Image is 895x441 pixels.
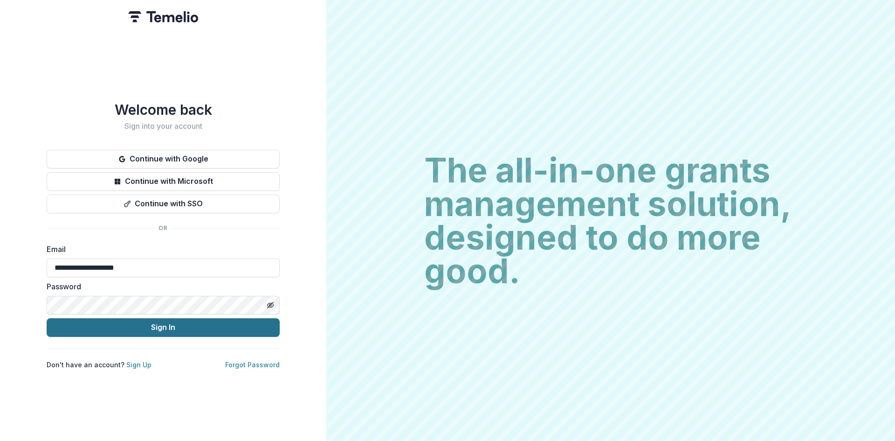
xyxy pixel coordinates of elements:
label: Password [47,281,274,292]
a: Forgot Password [225,361,280,369]
p: Don't have an account? [47,360,151,370]
button: Toggle password visibility [263,298,278,313]
button: Continue with SSO [47,195,280,213]
button: Sign In [47,318,280,337]
h1: Welcome back [47,101,280,118]
h2: Sign into your account [47,122,280,131]
a: Sign Up [126,361,151,369]
button: Continue with Microsoft [47,172,280,191]
button: Continue with Google [47,150,280,168]
img: Temelio [128,11,198,22]
label: Email [47,244,274,255]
